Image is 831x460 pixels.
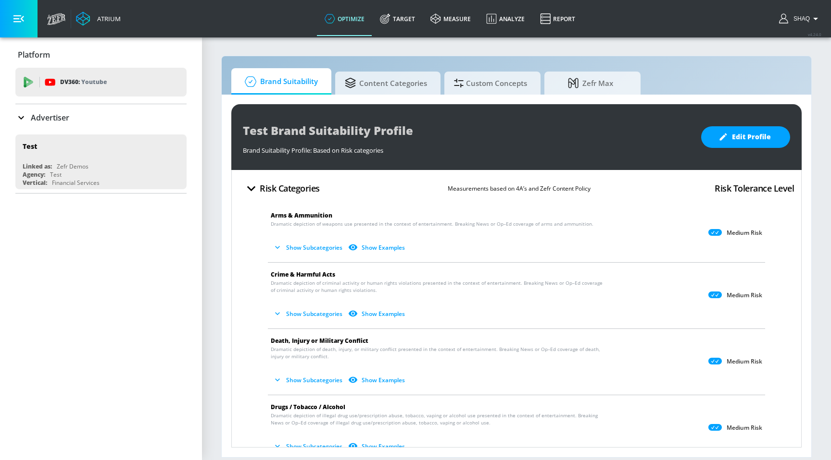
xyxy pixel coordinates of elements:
div: TestLinked as:Zefr DemosAgency:TestVertical:Financial Services [15,134,187,189]
a: Atrium [76,12,121,26]
span: Dramatic depiction of criminal activity or human rights violations presented in the context of en... [271,279,604,294]
button: Show Examples [346,438,409,454]
div: Atrium [93,14,121,23]
button: Show Subcategories [271,438,346,454]
div: Agency: [23,170,45,179]
span: login as: shaquille.huang@zefr.com [790,15,810,22]
span: Crime & Harmful Acts [271,270,335,278]
div: Brand Suitability Profile: Based on Risk categories [243,141,692,155]
a: measure [423,1,478,36]
div: Zefr Demos [57,162,88,170]
span: Drugs / Tobacco / Alcohol [271,403,345,411]
h4: Risk Tolerance Level [715,182,794,195]
p: Medium Risk [727,424,762,432]
p: Youtube [81,77,107,87]
a: Analyze [478,1,532,36]
div: Vertical: [23,179,47,187]
span: Content Categories [345,72,427,95]
span: Zefr Max [554,72,627,95]
button: Risk Categories [239,177,324,200]
button: Show Subcategories [271,372,346,388]
a: optimize [317,1,372,36]
h4: Risk Categories [260,182,320,195]
p: Advertiser [31,112,69,123]
button: Show Examples [346,306,409,322]
p: Medium Risk [727,229,762,237]
p: Medium Risk [727,291,762,299]
button: Edit Profile [701,126,790,148]
p: Platform [18,49,50,60]
p: DV360: [60,77,107,87]
button: Show Examples [346,372,409,388]
button: Shaq [779,13,821,24]
span: Dramatic depiction of weapons use presented in the context of entertainment. Breaking News or Op–... [271,220,593,228]
a: Report [532,1,583,36]
div: Advertiser [15,104,187,131]
p: Medium Risk [727,358,762,365]
div: DV360: Youtube [15,68,187,97]
span: Custom Concepts [454,72,527,95]
div: Financial Services [52,179,100,187]
button: Show Examples [346,240,409,255]
a: Target [372,1,423,36]
div: Test [50,170,62,179]
span: Arms & Ammunition [271,211,332,219]
div: Test [23,142,37,151]
button: Show Subcategories [271,306,346,322]
div: Platform [15,41,187,68]
span: Dramatic depiction of death, injury, or military conflict presented in the context of entertainme... [271,346,604,360]
p: Measurements based on 4A’s and Zefr Content Policy [448,183,591,194]
span: Brand Suitability [241,70,318,93]
button: Show Subcategories [271,240,346,255]
span: Death, Injury or Military Conflict [271,337,368,345]
div: Linked as: [23,162,52,170]
span: v 4.24.0 [808,32,821,37]
span: Dramatic depiction of illegal drug use/prescription abuse, tobacco, vaping or alcohol use present... [271,412,604,426]
span: Edit Profile [720,131,771,143]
